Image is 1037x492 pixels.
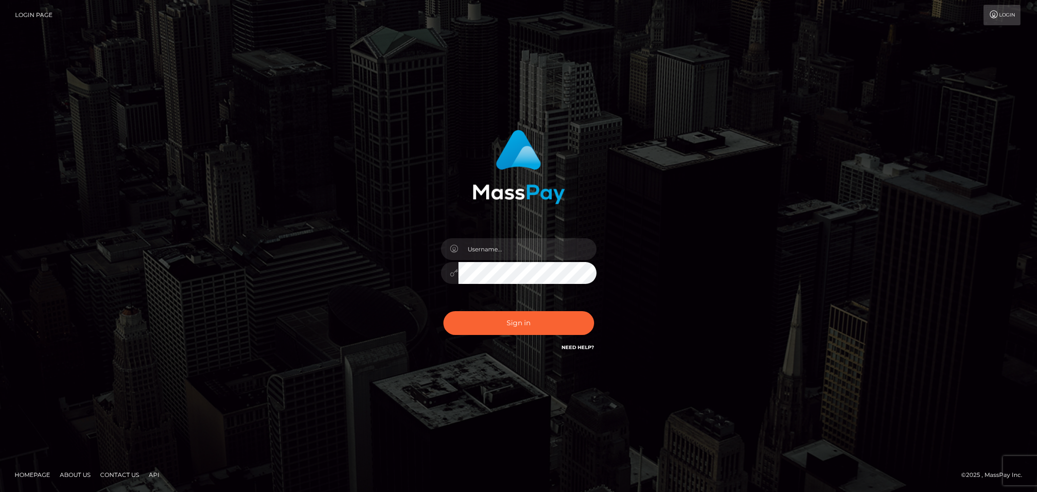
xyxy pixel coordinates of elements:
a: API [145,467,163,482]
a: Login Page [15,5,53,25]
a: About Us [56,467,94,482]
button: Sign in [443,311,594,335]
a: Homepage [11,467,54,482]
a: Need Help? [562,344,594,351]
a: Login [984,5,1020,25]
div: © 2025 , MassPay Inc. [961,470,1030,480]
input: Username... [458,238,597,260]
img: MassPay Login [473,130,565,204]
a: Contact Us [96,467,143,482]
